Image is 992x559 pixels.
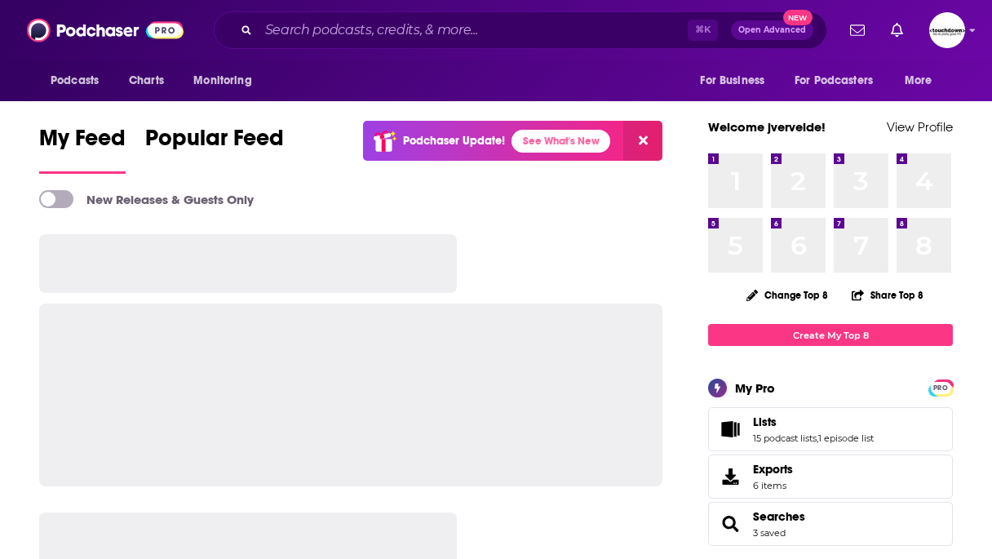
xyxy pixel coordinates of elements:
[844,16,871,44] a: Show notifications dropdown
[714,512,746,535] a: Searches
[708,407,953,451] span: Lists
[884,16,910,44] a: Show notifications dropdown
[817,433,818,444] span: ,
[39,65,120,96] button: open menu
[714,418,746,441] a: Lists
[731,20,813,40] button: Open AdvancedNew
[931,381,950,393] a: PRO
[27,15,184,46] img: Podchaser - Follow, Share and Rate Podcasts
[929,12,965,48] button: Show profile menu
[145,124,284,174] a: Popular Feed
[182,65,272,96] button: open menu
[753,480,793,491] span: 6 items
[753,462,793,477] span: Exports
[929,12,965,48] img: User Profile
[753,527,786,539] a: 3 saved
[753,509,805,524] a: Searches
[714,465,746,488] span: Exports
[145,124,284,162] span: Popular Feed
[735,380,775,396] div: My Pro
[905,69,932,92] span: More
[753,415,777,429] span: Lists
[887,119,953,135] a: View Profile
[403,134,505,148] p: Podchaser Update!
[893,65,953,96] button: open menu
[118,65,174,96] a: Charts
[737,285,838,305] button: Change Top 8
[214,11,827,49] div: Search podcasts, credits, & more...
[929,12,965,48] span: Logged in as jvervelde
[129,69,164,92] span: Charts
[688,20,718,41] span: ⌘ K
[753,433,817,444] a: 15 podcast lists
[51,69,99,92] span: Podcasts
[784,65,897,96] button: open menu
[708,502,953,546] span: Searches
[193,69,251,92] span: Monitoring
[818,433,874,444] a: 1 episode list
[795,69,873,92] span: For Podcasters
[511,130,610,153] a: See What's New
[753,415,874,429] a: Lists
[700,69,764,92] span: For Business
[39,190,254,208] a: New Releases & Guests Only
[708,455,953,499] a: Exports
[259,17,688,43] input: Search podcasts, credits, & more...
[931,382,950,394] span: PRO
[783,10,813,25] span: New
[39,124,126,162] span: My Feed
[708,324,953,346] a: Create My Top 8
[689,65,785,96] button: open menu
[39,124,126,174] a: My Feed
[708,119,826,135] a: Welcome jvervelde!
[738,26,806,34] span: Open Advanced
[851,279,924,311] button: Share Top 8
